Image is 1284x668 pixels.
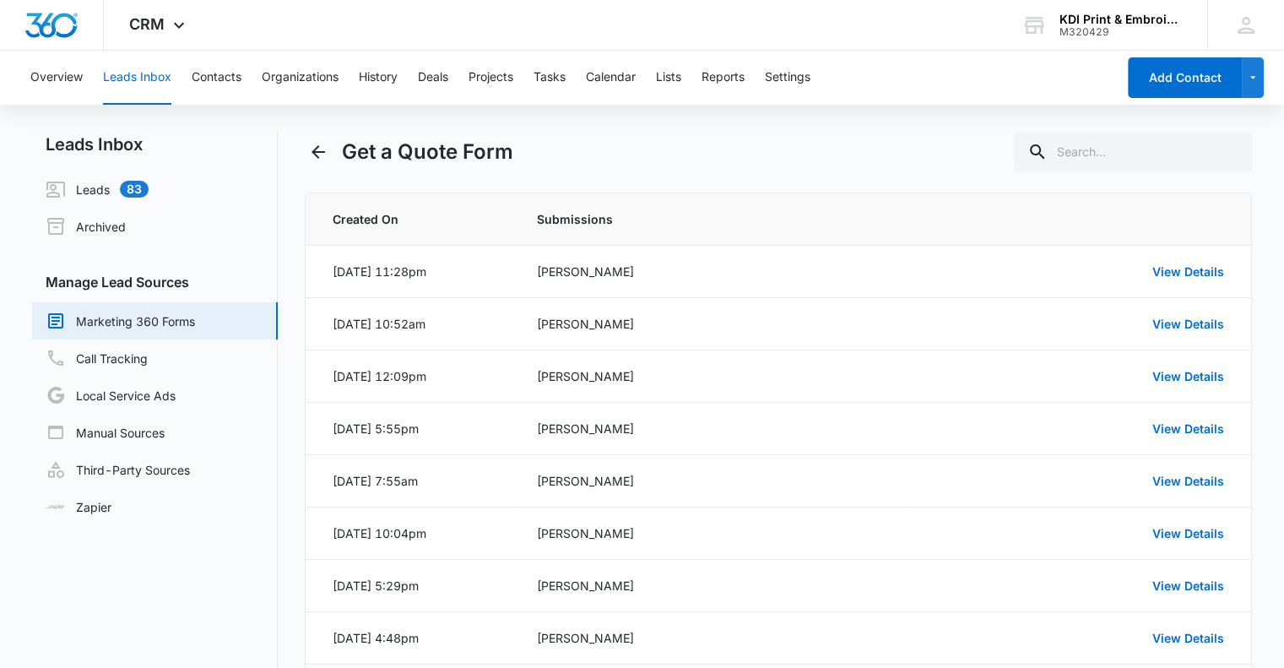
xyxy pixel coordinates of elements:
div: [DATE] 4:48pm [333,629,419,647]
a: Zapier [46,498,111,516]
div: [PERSON_NAME] [537,472,890,490]
span: Submissions [537,210,890,228]
a: Third-Party Sources [46,459,190,480]
div: [PERSON_NAME] [537,367,890,385]
button: Deals [418,51,448,105]
div: [PERSON_NAME] [537,420,890,437]
div: [PERSON_NAME] [537,577,890,595]
button: Calendar [586,51,636,105]
button: Overview [30,51,83,105]
a: View Details [1152,578,1224,593]
div: [DATE] 10:04pm [333,524,426,542]
button: Tasks [534,51,566,105]
div: account name [1059,13,1183,26]
a: View Details [1152,631,1224,645]
div: [PERSON_NAME] [537,524,890,542]
button: Settings [765,51,810,105]
button: Back [305,138,332,166]
span: CRM [129,15,165,33]
div: [PERSON_NAME] [537,629,890,647]
button: Organizations [262,51,339,105]
button: History [359,51,398,105]
a: Call Tracking [46,348,148,368]
button: Leads Inbox [103,51,171,105]
button: Projects [469,51,513,105]
input: Search... [1014,132,1252,172]
div: [DATE] 7:55am [333,472,418,490]
a: View Details [1152,369,1224,383]
a: Archived [46,216,126,236]
a: View Details [1152,526,1224,540]
div: [PERSON_NAME] [537,315,890,333]
button: Reports [702,51,745,105]
div: [DATE] 10:52am [333,315,425,333]
span: Created On [333,210,496,228]
div: [PERSON_NAME] [537,263,890,280]
a: Local Service Ads [46,385,176,405]
a: View Details [1152,317,1224,331]
button: Lists [656,51,681,105]
a: View Details [1152,264,1224,279]
h3: Manage Lead Sources [32,272,278,292]
div: [DATE] 12:09pm [333,367,426,385]
button: Add Contact [1128,57,1242,98]
div: [DATE] 5:55pm [333,420,419,437]
div: account id [1059,26,1183,38]
div: [DATE] 11:28pm [333,263,426,280]
h2: Leads Inbox [32,132,278,157]
a: Manual Sources [46,422,165,443]
a: View Details [1152,474,1224,488]
a: Leads83 [46,179,149,199]
a: View Details [1152,421,1224,436]
h1: Get a Quote Form [342,137,513,167]
div: [DATE] 5:29pm [333,577,419,595]
a: Marketing 360 Forms [46,311,195,331]
button: Contacts [192,51,241,105]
